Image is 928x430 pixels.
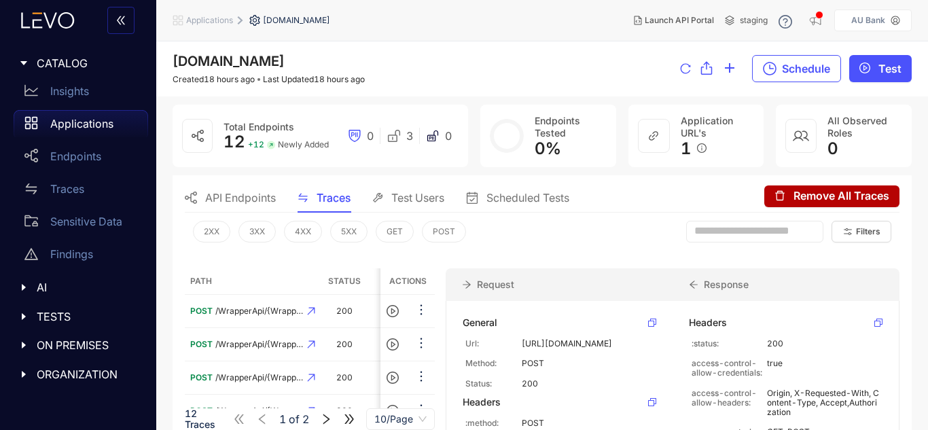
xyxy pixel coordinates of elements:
span: Filters [856,227,880,236]
span: Applications [186,16,233,25]
span: ellipsis [414,336,428,352]
span: POST [190,339,213,349]
p: :status: [692,339,767,348]
p: Findings [50,248,93,260]
button: play-circleTest [849,55,912,82]
span: Scheduled Tests [486,192,569,204]
div: TESTS [8,302,148,331]
td: 200 [321,295,368,328]
p: :method: [465,418,522,428]
span: 1 [279,413,286,425]
button: 2XX [193,221,230,243]
span: staging [740,16,768,25]
button: GET [376,221,414,243]
div: Response [673,268,899,301]
span: double-left [115,15,126,27]
span: [DOMAIN_NAME] [263,16,330,25]
div: CATALOG [8,49,148,77]
button: play-circle [387,400,408,422]
span: reload [680,63,691,75]
span: POST [190,306,213,316]
span: /WrapperApi/{WrapperAp....../SignUp/GetAccountInfo [215,340,304,349]
span: /WrapperApi/{WrapperAp....../SearchCustomerDetails [215,406,304,416]
p: POST [522,359,654,368]
span: arrow-left [689,280,698,289]
button: reload [680,56,691,83]
p: 200 [767,339,880,348]
p: access-control-allow-credentials: [692,359,767,378]
span: 2 [302,413,309,425]
button: play-circle [387,300,408,322]
span: Remove All Traces [793,190,889,202]
span: CATALOG [37,57,137,69]
span: caret-right [19,340,29,350]
button: POST [422,221,466,243]
button: ellipsis [414,334,429,355]
span: 10/Page [374,409,427,429]
p: Method: [465,359,522,368]
th: Status [321,268,368,295]
button: Filters [832,221,891,243]
span: 0 [367,130,374,142]
span: /WrapperApi/{WrapperAp....../SignUp/GetAccountInfo [215,373,304,382]
button: Launch API Portal [623,10,725,31]
span: play-circle [387,338,399,351]
p: AU Bank [851,16,885,25]
div: ORGANIZATION [8,360,148,389]
span: caret-right [19,312,29,321]
span: Traces [317,192,351,204]
td: 200 [321,361,368,395]
button: ellipsis [414,400,429,422]
span: + 12 [248,140,264,149]
span: 2XX [204,227,219,236]
span: 3 [406,130,413,142]
span: play-circle [387,305,399,317]
span: play-circle [387,372,399,384]
span: POST [190,406,213,416]
p: [URL][DOMAIN_NAME] [522,339,654,348]
button: 4XX [284,221,322,243]
p: Url: [465,339,522,348]
th: Path [185,268,321,295]
button: double-left [107,7,135,34]
button: ellipsis [414,367,429,389]
span: 0 [827,139,838,158]
button: ellipsis [414,300,429,322]
span: 12 Traces [185,408,215,430]
span: Test Users [391,192,444,204]
span: Application URL's [681,115,733,139]
span: /WrapperApi/{WrapperApi_id}/api/Logout/Logout [215,306,304,316]
div: AI [8,273,148,302]
button: 5XX [330,221,368,243]
th: User [368,268,436,295]
span: 1 [681,139,692,158]
p: Status: [465,379,522,389]
span: double-right [343,413,355,425]
button: Schedule [752,55,841,82]
span: TESTS [37,310,137,323]
span: play-circle [387,405,399,417]
span: arrow-right [462,280,471,289]
span: Schedule [782,62,830,75]
td: 200 [321,395,368,428]
span: Endpoints Tested [535,115,580,139]
a: Findings [14,240,148,273]
span: All Observed Roles [827,115,887,139]
th: Actions [380,268,435,295]
span: POST [190,372,213,382]
p: access-control-allow-headers: [692,389,767,416]
div: General [463,317,497,328]
p: Insights [50,85,89,97]
a: Insights [14,77,148,110]
span: Newly Added [278,140,329,149]
span: ellipsis [414,403,428,418]
span: API Endpoints [205,192,276,204]
a: Endpoints [14,143,148,175]
span: of [279,413,309,425]
p: Origin, X-Requested-With, Content-Type, Accept,Authorization [767,389,880,416]
button: plus [724,55,736,82]
td: 200 [321,328,368,361]
button: 3XX [238,221,276,243]
span: right [320,413,332,425]
p: Applications [50,118,113,130]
